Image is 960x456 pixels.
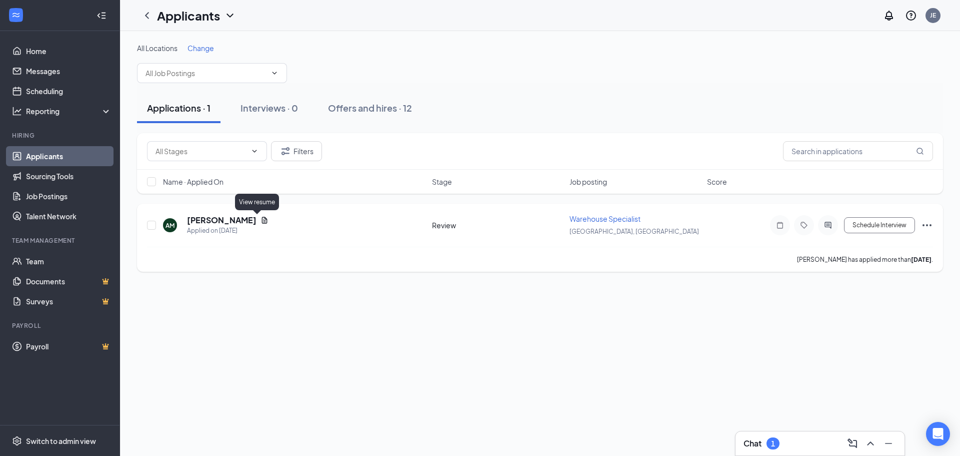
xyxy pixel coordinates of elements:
div: Interviews · 0 [240,102,298,114]
svg: Ellipses [921,219,933,231]
svg: Filter [279,145,291,157]
span: [GEOGRAPHIC_DATA], [GEOGRAPHIC_DATA] [569,228,699,235]
svg: Notifications [883,10,895,22]
div: Payroll [12,321,109,330]
a: DocumentsCrown [26,271,111,291]
button: ComposeMessage [844,435,860,451]
b: [DATE] [911,256,931,263]
a: Sourcing Tools [26,166,111,186]
div: Offers and hires · 12 [328,102,412,114]
svg: ChevronDown [270,69,278,77]
svg: Analysis [12,106,22,116]
div: Team Management [12,236,109,245]
div: 1 [771,439,775,448]
button: Filter Filters [271,141,322,161]
p: [PERSON_NAME] has applied more than . [797,255,933,264]
a: Home [26,41,111,61]
span: Name · Applied On [163,177,223,187]
a: Messages [26,61,111,81]
a: Scheduling [26,81,111,101]
a: Team [26,251,111,271]
span: Stage [432,177,452,187]
h5: [PERSON_NAME] [187,215,256,226]
svg: ChevronDown [224,10,236,22]
span: Job posting [569,177,607,187]
button: Minimize [880,435,896,451]
svg: QuestionInfo [905,10,917,22]
div: Reporting [26,106,112,116]
input: All Job Postings [145,68,266,79]
div: Review [432,220,563,230]
svg: Minimize [882,437,894,449]
span: Change [187,44,214,53]
div: Applied on [DATE] [187,226,268,236]
svg: Document [260,216,268,224]
h3: Chat [743,438,761,449]
div: View resume [235,194,279,210]
svg: Settings [12,436,22,446]
svg: ChevronDown [250,147,258,155]
svg: WorkstreamLogo [11,10,21,20]
svg: MagnifyingGlass [916,147,924,155]
h1: Applicants [157,7,220,24]
span: Score [707,177,727,187]
div: Switch to admin view [26,436,96,446]
input: All Stages [155,146,246,157]
svg: ChevronUp [864,437,876,449]
span: All Locations [137,44,177,53]
div: JE [930,11,936,20]
svg: Tag [798,221,810,229]
span: Warehouse Specialist [569,214,640,223]
a: SurveysCrown [26,291,111,311]
div: Hiring [12,131,109,140]
button: Schedule Interview [844,217,915,233]
div: Open Intercom Messenger [926,422,950,446]
div: Applications · 1 [147,102,210,114]
svg: ChevronLeft [141,10,153,22]
input: Search in applications [783,141,933,161]
a: Job Postings [26,186,111,206]
a: Applicants [26,146,111,166]
svg: Note [774,221,786,229]
a: Talent Network [26,206,111,226]
svg: ActiveChat [822,221,834,229]
div: AM [165,221,174,230]
svg: ComposeMessage [846,437,858,449]
a: PayrollCrown [26,336,111,356]
button: ChevronUp [862,435,878,451]
svg: Collapse [96,11,106,21]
